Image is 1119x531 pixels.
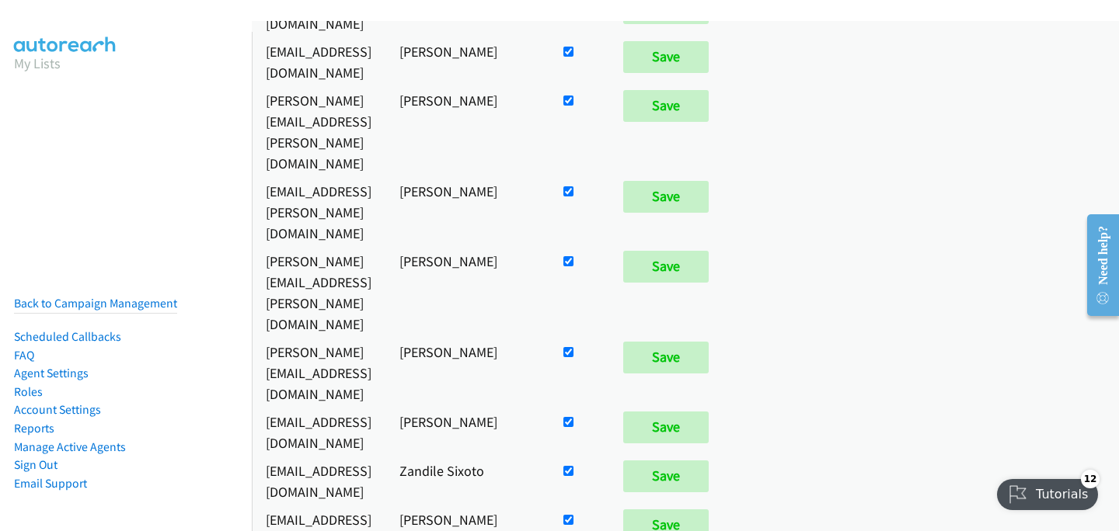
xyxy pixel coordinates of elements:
[623,342,709,373] input: Save
[14,402,101,417] a: Account Settings
[385,457,546,506] td: Zandile Sixoto
[623,181,709,212] input: Save
[14,296,177,311] a: Back to Campaign Management
[623,460,709,491] input: Save
[14,348,34,363] a: FAQ
[385,178,546,248] td: [PERSON_NAME]
[14,384,43,399] a: Roles
[623,41,709,72] input: Save
[14,439,126,454] a: Manage Active Agents
[252,87,385,178] td: [PERSON_NAME][EMAIL_ADDRESS][PERSON_NAME][DOMAIN_NAME]
[252,248,385,338] td: [PERSON_NAME][EMAIL_ADDRESS][PERSON_NAME][DOMAIN_NAME]
[14,476,87,491] a: Email Support
[385,87,546,178] td: [PERSON_NAME]
[623,251,709,282] input: Save
[14,457,58,472] a: Sign Out
[385,248,546,338] td: [PERSON_NAME]
[385,338,546,408] td: [PERSON_NAME]
[988,463,1107,519] iframe: Checklist
[14,421,54,436] a: Reports
[14,54,61,72] a: My Lists
[385,38,546,87] td: [PERSON_NAME]
[623,90,709,121] input: Save
[1075,203,1119,327] iframe: Resource Center
[623,411,709,442] input: Save
[252,457,385,506] td: [EMAIL_ADDRESS][DOMAIN_NAME]
[385,408,546,457] td: [PERSON_NAME]
[14,366,89,380] a: Agent Settings
[252,38,385,87] td: [EMAIL_ADDRESS][DOMAIN_NAME]
[252,408,385,457] td: [EMAIL_ADDRESS][DOMAIN_NAME]
[14,329,121,344] a: Scheduled Callbacks
[252,178,385,248] td: [EMAIL_ADDRESS][PERSON_NAME][DOMAIN_NAME]
[252,338,385,408] td: [PERSON_NAME][EMAIL_ADDRESS][DOMAIN_NAME]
